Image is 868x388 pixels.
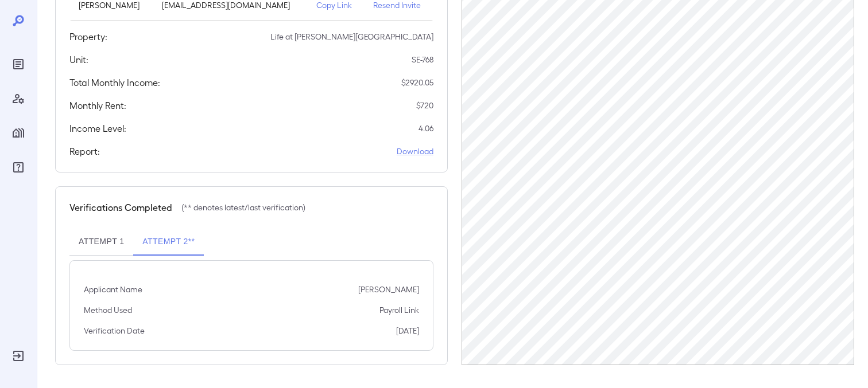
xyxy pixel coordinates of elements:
[9,158,28,177] div: FAQ
[9,89,28,108] div: Manage Users
[9,124,28,142] div: Manage Properties
[69,76,160,89] h5: Total Monthly Income:
[69,228,133,256] button: Attempt 1
[69,201,172,214] h5: Verifications Completed
[358,284,419,295] p: [PERSON_NAME]
[133,228,204,256] button: Attempt 2**
[9,55,28,73] div: Reports
[84,304,132,316] p: Method Used
[416,100,433,111] p: $ 720
[401,77,433,88] p: $ 2920.05
[270,31,433,42] p: Life at [PERSON_NAME][GEOGRAPHIC_DATA]
[69,144,100,158] h5: Report:
[412,54,433,65] p: SE-768
[418,123,433,134] p: 4.06
[181,202,305,213] p: (** denotes latest/last verification)
[69,122,126,135] h5: Income Level:
[397,146,433,157] a: Download
[69,99,126,112] h5: Monthly Rent:
[84,284,142,295] p: Applicant Name
[84,325,145,336] p: Verification Date
[69,30,107,44] h5: Property:
[69,53,88,66] h5: Unit:
[396,325,419,336] p: [DATE]
[9,347,28,365] div: Log Out
[379,304,419,316] p: Payroll Link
